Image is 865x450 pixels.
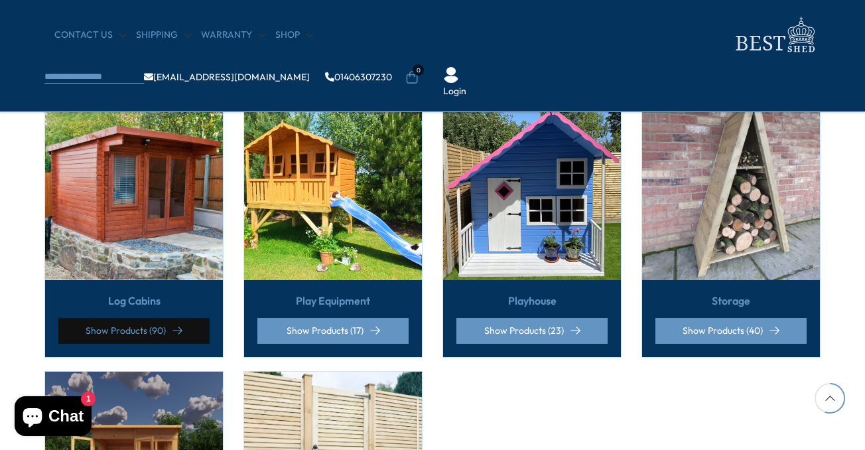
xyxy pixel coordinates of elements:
[296,293,370,308] a: Play Equipment
[108,293,161,308] a: Log Cabins
[201,29,265,42] a: Warranty
[325,72,392,82] a: 01406307230
[728,13,821,56] img: logo
[136,29,191,42] a: Shipping
[443,102,621,280] img: Playhouse
[405,71,419,84] a: 0
[443,85,466,98] a: Login
[144,72,310,82] a: [EMAIL_ADDRESS][DOMAIN_NAME]
[257,318,409,344] a: Show Products (17)
[508,293,557,308] a: Playhouse
[456,318,608,344] a: Show Products (23)
[11,396,96,439] inbox-online-store-chat: Shopify online store chat
[244,102,422,280] img: Play Equipment
[655,318,807,344] a: Show Products (40)
[642,102,820,280] img: Storage
[413,64,424,76] span: 0
[54,29,126,42] a: CONTACT US
[443,67,459,83] img: User Icon
[712,293,750,308] a: Storage
[275,29,313,42] a: Shop
[58,318,210,344] a: Show Products (90)
[45,102,223,280] img: Log Cabins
